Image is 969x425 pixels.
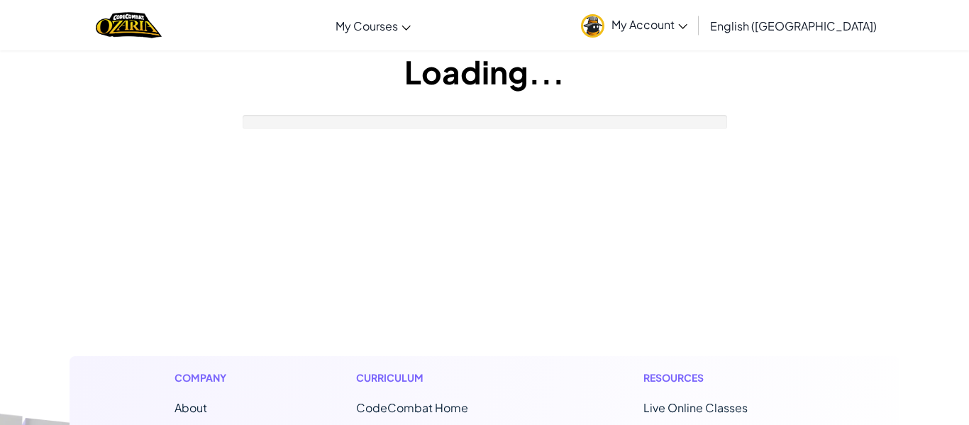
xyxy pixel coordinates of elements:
img: avatar [581,14,604,38]
a: Ozaria by CodeCombat logo [96,11,162,40]
a: Live Online Classes [643,400,748,415]
h1: Resources [643,370,794,385]
span: CodeCombat Home [356,400,468,415]
a: My Account [574,3,694,48]
a: English ([GEOGRAPHIC_DATA]) [703,6,884,45]
span: My Courses [336,18,398,33]
span: My Account [611,17,687,32]
h1: Curriculum [356,370,528,385]
h1: Company [175,370,240,385]
a: My Courses [328,6,418,45]
img: Home [96,11,162,40]
span: English ([GEOGRAPHIC_DATA]) [710,18,877,33]
a: About [175,400,207,415]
